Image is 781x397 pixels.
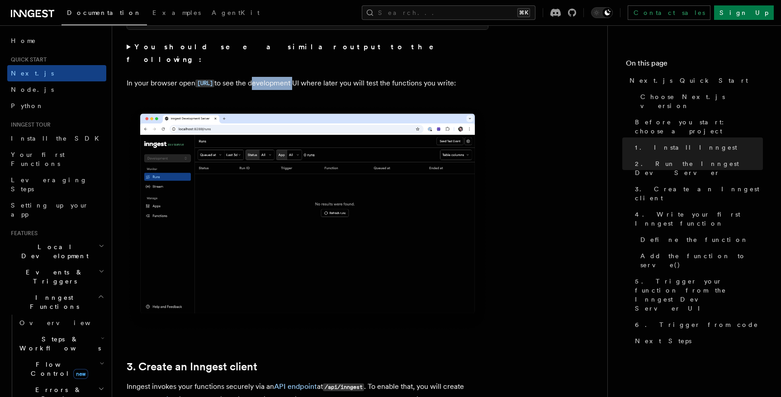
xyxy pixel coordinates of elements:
[631,206,763,232] a: 4. Write your first Inngest function
[11,102,44,109] span: Python
[626,72,763,89] a: Next.js Quick Start
[631,333,763,349] a: Next Steps
[635,159,763,177] span: 2. Run the Inngest Dev Server
[631,317,763,333] a: 6. Trigger from code
[127,104,488,332] img: Inngest Dev Server's 'Runs' tab with no data
[640,251,763,269] span: Add the function to serve()
[11,70,54,77] span: Next.js
[7,121,51,128] span: Inngest tour
[7,98,106,114] a: Python
[7,33,106,49] a: Home
[637,232,763,248] a: Define the function
[152,9,201,16] span: Examples
[127,41,488,66] summary: You should see a similar output to the following:
[635,184,763,203] span: 3. Create an Inngest client
[206,3,265,24] a: AgentKit
[11,202,89,218] span: Setting up your app
[635,210,763,228] span: 4. Write your first Inngest function
[7,268,99,286] span: Events & Triggers
[7,81,106,98] a: Node.js
[517,8,530,17] kbd: ⌘K
[635,336,691,345] span: Next Steps
[195,80,214,87] code: [URL]
[7,264,106,289] button: Events & Triggers
[147,3,206,24] a: Examples
[626,58,763,72] h4: On this page
[127,43,446,64] strong: You should see a similar output to the following:
[7,293,98,311] span: Inngest Functions
[637,248,763,273] a: Add the function to serve()
[11,36,36,45] span: Home
[631,156,763,181] a: 2. Run the Inngest Dev Server
[212,9,260,16] span: AgentKit
[7,239,106,264] button: Local Development
[11,135,104,142] span: Install the SDK
[16,331,106,356] button: Steps & Workflows
[274,382,317,391] a: API endpoint
[628,5,710,20] a: Contact sales
[7,130,106,147] a: Install the SDK
[7,56,47,63] span: Quick start
[7,65,106,81] a: Next.js
[7,172,106,197] a: Leveraging Steps
[16,360,99,378] span: Flow Control
[714,5,774,20] a: Sign Up
[631,139,763,156] a: 1. Install Inngest
[127,360,257,373] a: 3. Create an Inngest client
[62,3,147,25] a: Documentation
[635,143,737,152] span: 1. Install Inngest
[640,92,763,110] span: Choose Next.js version
[362,5,535,20] button: Search...⌘K
[7,242,99,260] span: Local Development
[635,320,758,329] span: 6. Trigger from code
[591,7,613,18] button: Toggle dark mode
[19,319,113,326] span: Overview
[11,151,65,167] span: Your first Functions
[631,273,763,317] a: 5. Trigger your function from the Inngest Dev Server UI
[7,289,106,315] button: Inngest Functions
[67,9,142,16] span: Documentation
[635,277,763,313] span: 5. Trigger your function from the Inngest Dev Server UI
[323,383,364,391] code: /api/inngest
[640,235,748,244] span: Define the function
[16,315,106,331] a: Overview
[631,181,763,206] a: 3. Create an Inngest client
[195,79,214,87] a: [URL]
[7,147,106,172] a: Your first Functions
[7,230,38,237] span: Features
[16,335,101,353] span: Steps & Workflows
[630,76,748,85] span: Next.js Quick Start
[637,89,763,114] a: Choose Next.js version
[73,369,88,379] span: new
[11,86,54,93] span: Node.js
[7,197,106,222] a: Setting up your app
[635,118,763,136] span: Before you start: choose a project
[127,77,488,90] p: In your browser open to see the development UI where later you will test the functions you write:
[16,356,106,382] button: Flow Controlnew
[11,176,87,193] span: Leveraging Steps
[631,114,763,139] a: Before you start: choose a project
